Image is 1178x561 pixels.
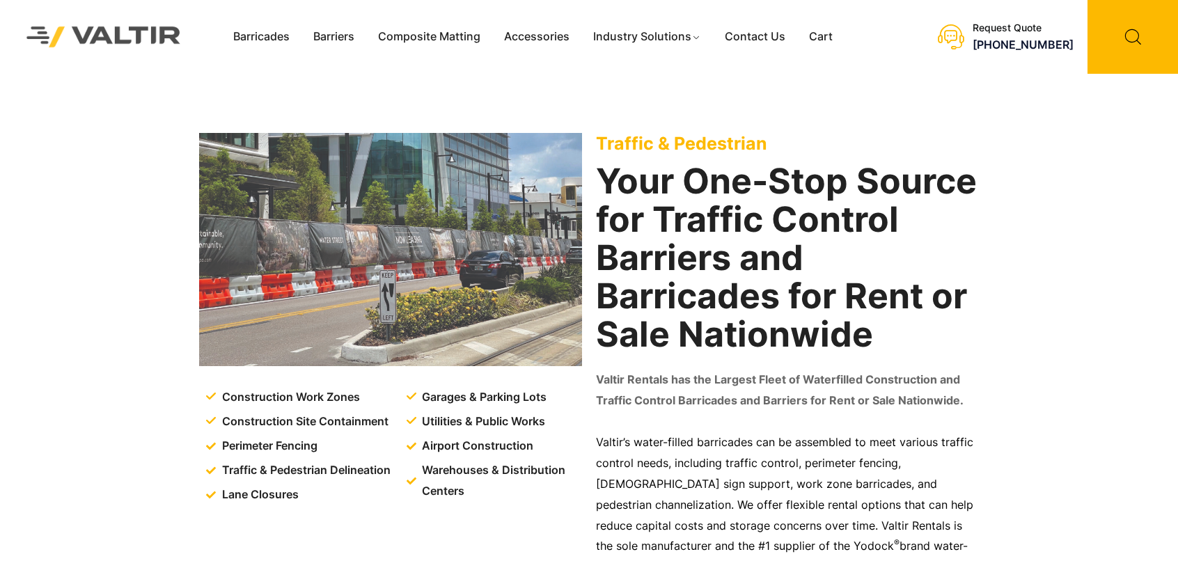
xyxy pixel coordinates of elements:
a: Barriers [301,26,366,47]
img: Valtir Rentals [10,10,197,63]
a: Barricades [221,26,301,47]
sup: ® [894,537,900,548]
span: Warehouses & Distribution Centers [418,460,585,502]
span: Traffic & Pedestrian Delineation [219,460,391,481]
span: Construction Site Containment [219,411,388,432]
p: Valtir Rentals has the Largest Fleet of Waterfilled Construction and Traffic Control Barricades a... [596,370,979,411]
div: Request Quote [973,22,1074,34]
span: Utilities & Public Works [418,411,545,432]
a: [PHONE_NUMBER] [973,38,1074,52]
h2: Your One-Stop Source for Traffic Control Barriers and Barricades for Rent or Sale Nationwide [596,162,979,354]
span: Lane Closures [219,484,299,505]
span: Garages & Parking Lots [418,387,547,408]
span: Airport Construction [418,436,533,457]
a: Industry Solutions [581,26,713,47]
p: Traffic & Pedestrian [596,133,979,154]
a: Composite Matting [366,26,492,47]
span: Perimeter Fencing [219,436,317,457]
a: Accessories [492,26,581,47]
a: Cart [797,26,845,47]
span: Construction Work Zones [219,387,360,408]
a: Contact Us [713,26,797,47]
